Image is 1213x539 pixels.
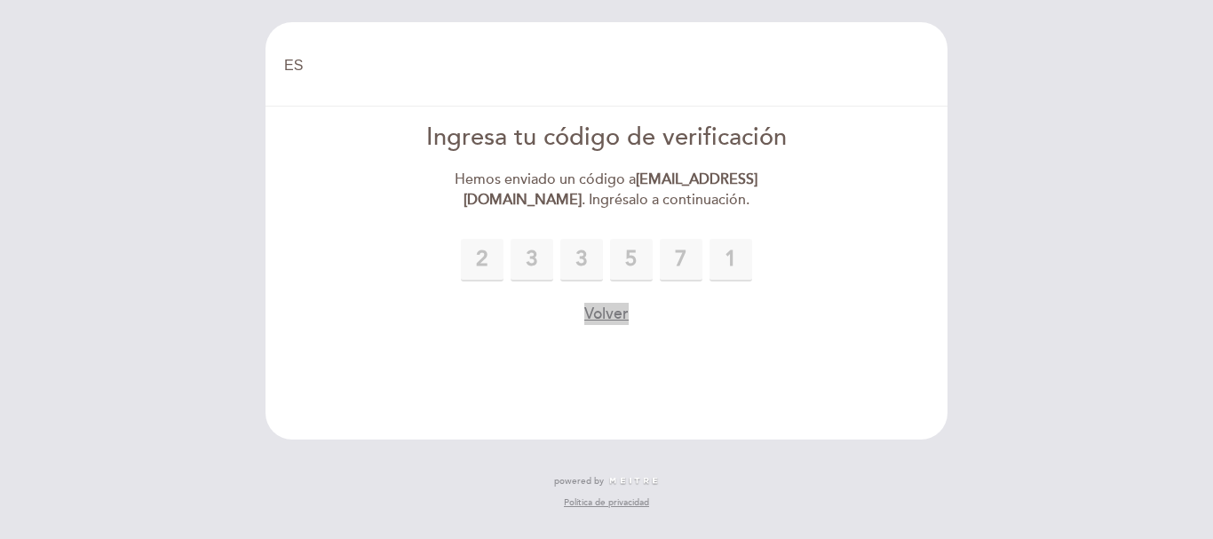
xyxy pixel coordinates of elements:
strong: [EMAIL_ADDRESS][DOMAIN_NAME] [464,170,758,209]
img: MEITRE [608,477,659,486]
input: 0 [710,239,752,281]
span: powered by [554,475,604,487]
input: 0 [560,239,603,281]
button: Volver [584,303,629,325]
a: Política de privacidad [564,496,649,509]
input: 0 [660,239,702,281]
a: powered by [554,475,659,487]
input: 0 [610,239,653,281]
div: Hemos enviado un código a . Ingrésalo a continuación. [403,170,811,210]
input: 0 [461,239,503,281]
div: Ingresa tu código de verificación [403,121,811,155]
input: 0 [511,239,553,281]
